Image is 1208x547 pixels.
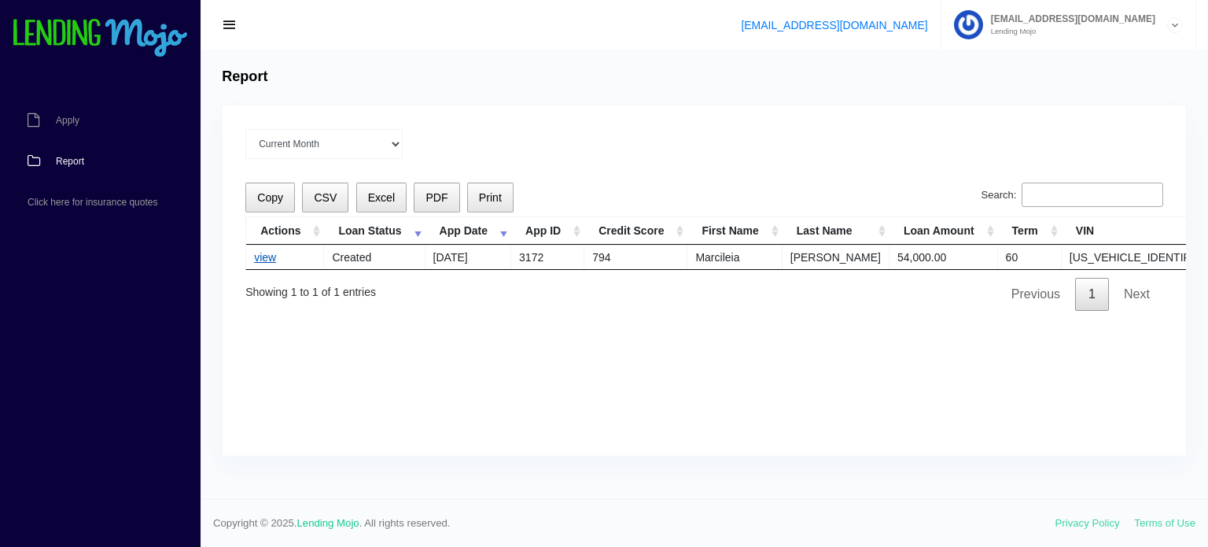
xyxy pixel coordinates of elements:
span: CSV [314,191,337,204]
span: Print [479,191,502,204]
th: Credit Score: activate to sort column ascending [584,217,687,245]
button: CSV [302,183,348,213]
th: App Date: activate to sort column ascending [425,217,511,245]
a: Previous [998,278,1074,311]
h4: Report [222,68,267,86]
th: Actions: activate to sort column ascending [246,217,324,245]
span: [EMAIL_ADDRESS][DOMAIN_NAME] [983,14,1155,24]
button: Print [467,183,514,213]
img: logo-small.png [12,19,189,58]
td: 60 [998,245,1062,269]
img: Profile image [954,10,983,39]
a: Next [1110,278,1163,311]
span: Copyright © 2025. . All rights reserved. [213,516,1055,531]
td: 3172 [511,245,584,269]
th: Loan Status: activate to sort column ascending [324,217,425,245]
th: Term: activate to sort column ascending [998,217,1062,245]
span: Click here for insurance quotes [28,198,157,207]
span: Apply [56,116,79,125]
td: [DATE] [425,245,511,269]
span: PDF [425,191,447,204]
span: Report [56,157,84,166]
td: [PERSON_NAME] [783,245,889,269]
div: Showing 1 to 1 of 1 entries [245,275,376,301]
button: Copy [245,183,295,213]
label: Search: [981,183,1163,208]
a: Lending Mojo [297,517,359,529]
span: Excel [368,191,395,204]
td: 794 [584,245,687,269]
th: First Name: activate to sort column ascending [687,217,782,245]
th: Last Name: activate to sort column ascending [783,217,889,245]
td: 54,000.00 [889,245,998,269]
small: Lending Mojo [983,28,1155,35]
a: [EMAIL_ADDRESS][DOMAIN_NAME] [741,19,927,31]
span: Copy [257,191,283,204]
a: Terms of Use [1134,517,1195,529]
td: Created [324,245,425,269]
a: view [254,251,276,264]
th: Loan Amount: activate to sort column ascending [889,217,998,245]
a: 1 [1075,278,1109,311]
td: Marcileia [687,245,782,269]
th: App ID: activate to sort column ascending [511,217,584,245]
input: Search: [1022,183,1163,208]
button: PDF [414,183,459,213]
a: Privacy Policy [1055,517,1120,529]
button: Excel [356,183,407,213]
